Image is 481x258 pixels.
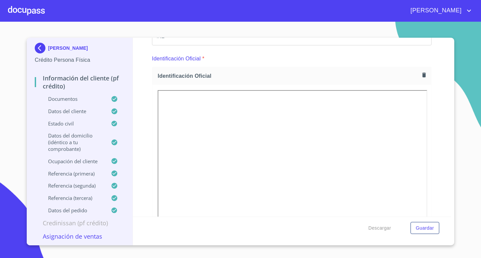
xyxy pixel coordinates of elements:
[406,5,465,16] span: [PERSON_NAME]
[35,43,125,56] div: [PERSON_NAME]
[35,132,111,152] p: Datos del domicilio (idéntico a tu comprobante)
[35,74,125,90] p: Información del cliente (PF crédito)
[35,56,125,64] p: Crédito Persona Física
[158,72,420,79] span: Identificación Oficial
[406,5,473,16] button: account of current user
[35,95,111,102] p: Documentos
[368,224,391,232] span: Descargar
[35,182,111,189] p: Referencia (segunda)
[35,43,48,53] img: Docupass spot blue
[35,158,111,165] p: Ocupación del Cliente
[411,222,439,234] button: Guardar
[35,108,111,114] p: Datos del cliente
[48,45,88,51] p: [PERSON_NAME]
[35,195,111,201] p: Referencia (tercera)
[416,224,434,232] span: Guardar
[35,170,111,177] p: Referencia (primera)
[35,207,111,214] p: Datos del pedido
[35,232,125,240] p: Asignación de Ventas
[35,219,125,227] p: Credinissan (PF crédito)
[35,120,111,127] p: Estado Civil
[152,55,201,63] p: Identificación Oficial
[366,222,394,234] button: Descargar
